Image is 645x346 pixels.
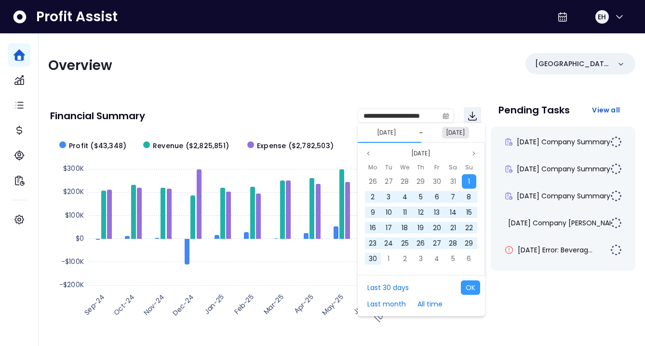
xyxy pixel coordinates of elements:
[413,235,429,251] div: 26 Sep 2024
[257,141,334,151] span: Expense ($2,782,503)
[397,251,413,266] div: 02 Oct 2024
[419,254,423,263] span: 3
[610,163,622,175] img: Not yet Started
[381,235,397,251] div: 24 Sep 2024
[461,205,477,220] div: 15 Sep 2024
[141,292,166,317] text: Nov-24
[385,177,393,186] span: 27
[449,162,457,173] span: Sa
[451,192,455,202] span: 7
[417,162,424,173] span: Th
[467,254,471,263] span: 6
[461,161,477,174] div: Sunday
[369,177,377,186] span: 26
[365,174,381,189] div: 26 Aug 2024
[48,56,112,75] span: Overview
[445,189,461,205] div: 07 Sep 2024
[171,292,196,318] text: Dec-24
[363,148,374,159] button: Previous month
[202,292,226,316] text: Jan-25
[82,292,107,317] text: Sep-24
[397,205,413,220] div: 11 Sep 2024
[535,59,610,69] p: [GEOGRAPHIC_DATA]
[419,128,423,138] span: ~
[449,238,457,248] span: 28
[381,205,397,220] div: 10 Sep 2024
[365,161,477,266] div: Sep 2024
[381,251,397,266] div: 01 Oct 2024
[461,280,480,295] button: OK
[387,192,390,202] span: 3
[435,192,439,202] span: 6
[400,162,409,173] span: We
[381,189,397,205] div: 03 Sep 2024
[610,190,622,202] img: Not yet Started
[429,235,445,251] div: 27 Sep 2024
[371,192,375,202] span: 2
[445,205,461,220] div: 14 Sep 2024
[403,254,407,263] span: 2
[429,205,445,220] div: 13 Sep 2024
[401,177,409,186] span: 28
[111,292,136,317] text: Oct-24
[76,234,84,243] text: $0
[610,217,622,229] img: Not yet Started
[292,292,315,315] text: Apr-25
[413,297,447,311] button: All time
[417,177,425,186] span: 29
[517,164,610,174] span: [DATE] Company Summary
[429,220,445,235] div: 20 Sep 2024
[465,223,473,233] span: 22
[261,292,285,316] text: Mar-25
[401,238,409,248] span: 25
[63,187,84,196] text: $200K
[434,208,440,217] span: 13
[445,174,461,189] div: 31 Aug 2024
[517,191,610,201] span: [DATE] Company Summary
[445,161,461,174] div: Saturday
[381,174,397,189] div: 27 Aug 2024
[429,161,445,174] div: Friday
[65,210,84,220] text: $100K
[363,280,414,295] button: Last 30 days
[464,107,481,125] button: Download
[320,292,345,317] text: May-25
[461,251,477,266] div: 06 Oct 2024
[371,208,375,217] span: 9
[369,254,377,263] span: 30
[381,161,397,174] div: Tuesday
[584,101,628,119] button: View all
[461,174,477,189] div: 01 Sep 2024
[592,105,620,115] span: View all
[61,257,84,266] text: -$100K
[451,254,455,263] span: 5
[429,251,445,266] div: 04 Oct 2024
[402,223,408,233] span: 18
[397,220,413,235] div: 18 Sep 2024
[413,251,429,266] div: 03 Oct 2024
[413,174,429,189] div: 29 Aug 2024
[397,161,413,174] div: Wednesday
[413,205,429,220] div: 12 Sep 2024
[417,238,425,248] span: 26
[450,208,457,217] span: 14
[63,164,84,173] text: $300K
[419,192,423,202] span: 5
[365,205,381,220] div: 09 Sep 2024
[59,280,84,290] text: -$200K
[397,174,413,189] div: 28 Aug 2024
[450,223,456,233] span: 21
[385,162,392,173] span: Tu
[365,161,381,174] div: Monday
[413,189,429,205] div: 05 Sep 2024
[365,235,381,251] div: 23 Sep 2024
[365,151,371,156] svg: page previous
[407,148,434,159] button: Select month
[417,223,424,233] span: 19
[610,244,622,256] img: Not yet Started
[471,151,477,156] svg: page next
[153,141,229,151] span: Revenue ($2,825,851)
[518,245,592,255] span: [DATE] Error: Beverag...
[403,208,407,217] span: 11
[445,251,461,266] div: 05 Oct 2024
